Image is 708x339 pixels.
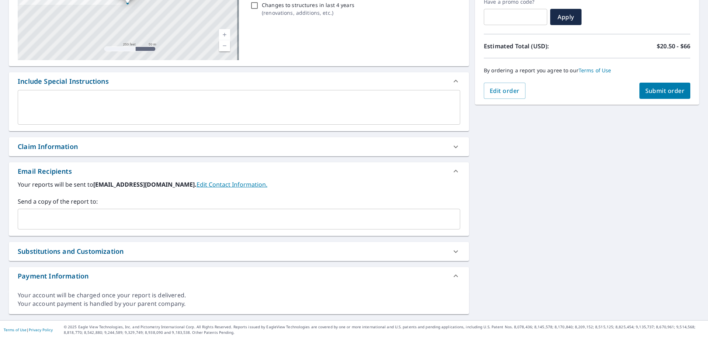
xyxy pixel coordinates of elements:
[484,83,525,99] button: Edit order
[18,271,88,281] div: Payment Information
[639,83,691,99] button: Submit order
[484,42,587,51] p: Estimated Total (USD):
[262,1,354,9] p: Changes to structures in last 4 years
[9,137,469,156] div: Claim Information
[219,40,230,51] a: Current Level 17, Zoom Out
[9,162,469,180] div: Email Recipients
[262,9,354,17] p: ( renovations, additions, etc. )
[9,242,469,261] div: Substitutions and Customization
[9,72,469,90] div: Include Special Instructions
[219,29,230,40] a: Current Level 17, Zoom In
[645,87,685,95] span: Submit order
[18,300,460,308] div: Your account payment is handled by your parent company.
[490,87,520,95] span: Edit order
[657,42,690,51] p: $20.50 - $66
[484,67,690,74] p: By ordering a report you agree to our
[18,142,78,152] div: Claim Information
[18,76,109,86] div: Include Special Instructions
[579,67,611,74] a: Terms of Use
[18,180,460,189] label: Your reports will be sent to
[18,166,72,176] div: Email Recipients
[64,324,704,335] p: © 2025 Eagle View Technologies, Inc. and Pictometry International Corp. All Rights Reserved. Repo...
[93,180,197,188] b: [EMAIL_ADDRESS][DOMAIN_NAME].
[29,327,53,332] a: Privacy Policy
[550,9,582,25] button: Apply
[18,197,460,206] label: Send a copy of the report to:
[4,328,53,332] p: |
[18,246,124,256] div: Substitutions and Customization
[9,267,469,285] div: Payment Information
[4,327,27,332] a: Terms of Use
[18,291,460,300] div: Your account will be charged once your report is delivered.
[197,180,267,188] a: EditContactInfo
[556,13,576,21] span: Apply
